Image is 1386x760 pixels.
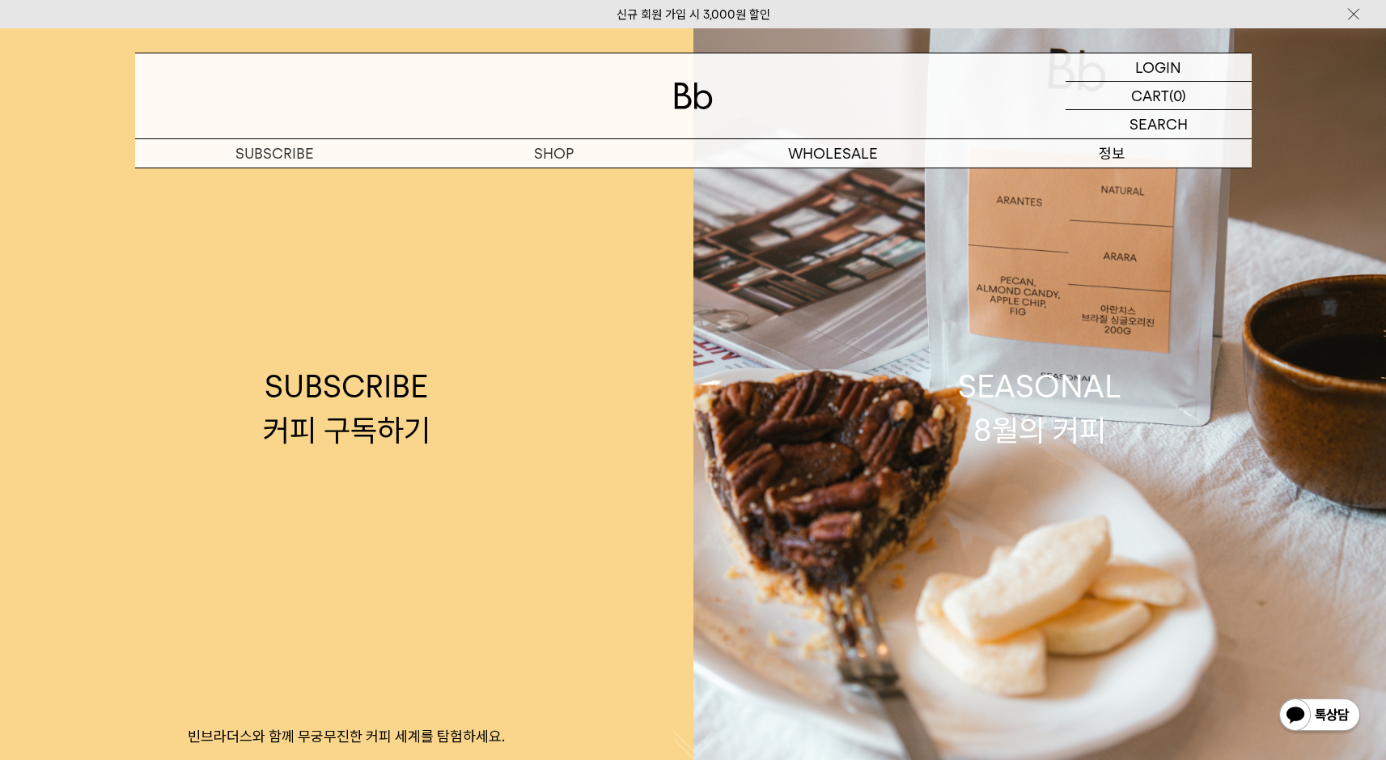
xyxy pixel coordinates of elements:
[414,139,693,168] a: SHOP
[674,83,713,109] img: 로고
[1131,82,1169,109] p: CART
[693,139,973,168] p: WHOLESALE
[1130,110,1188,138] p: SEARCH
[958,365,1121,451] div: SEASONAL 8월의 커피
[1169,82,1186,109] p: (0)
[1066,53,1252,82] a: LOGIN
[263,365,430,451] div: SUBSCRIBE 커피 구독하기
[617,7,770,22] a: 신규 회원 가입 시 3,000원 할인
[973,139,1252,168] p: 정보
[1135,53,1181,81] p: LOGIN
[1278,697,1362,736] img: 카카오톡 채널 1:1 채팅 버튼
[1066,82,1252,110] a: CART (0)
[135,139,414,168] a: SUBSCRIBE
